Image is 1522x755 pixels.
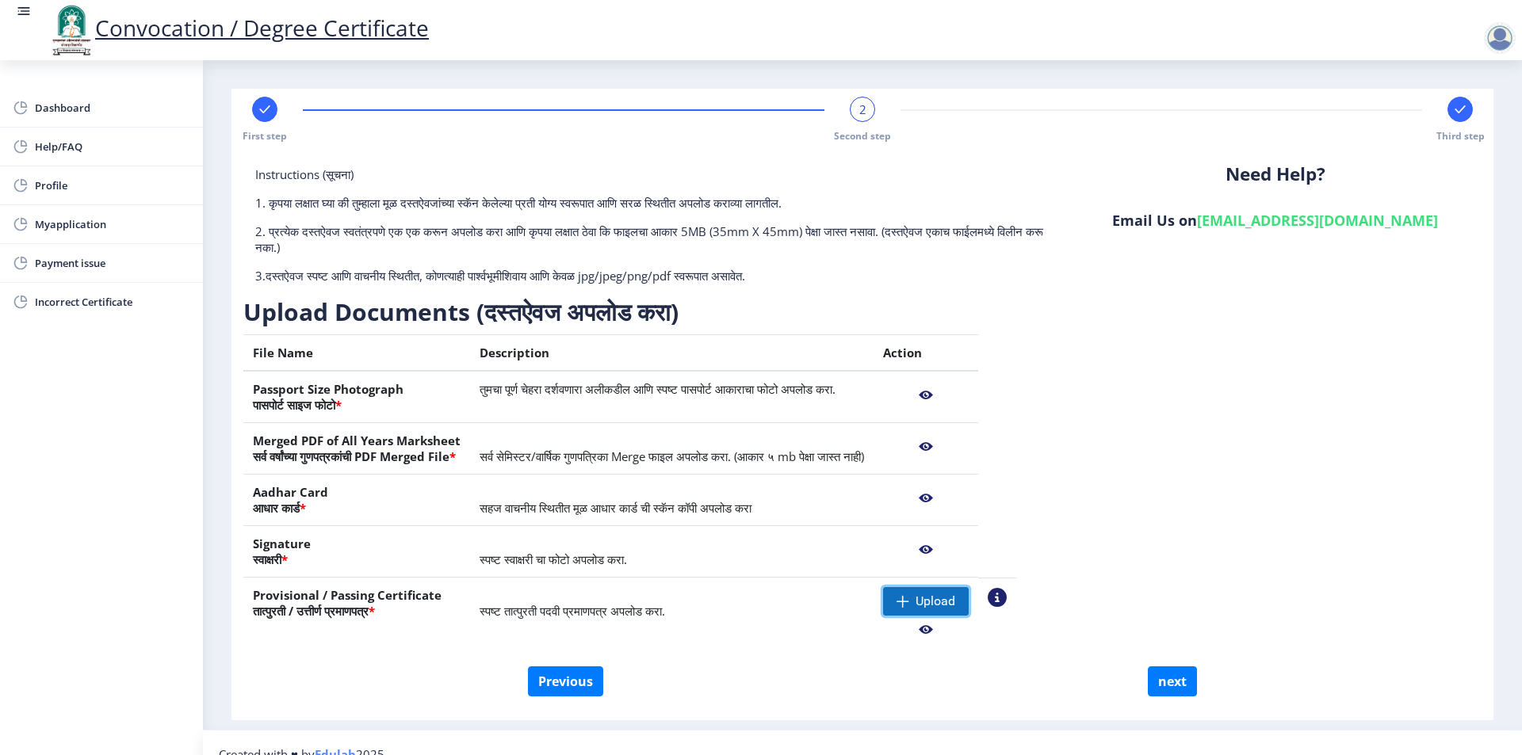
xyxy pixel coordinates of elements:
[243,475,470,526] th: Aadhar Card आधार कार्ड
[883,484,969,513] nb-action: View File
[1226,162,1325,186] b: Need Help?
[480,551,627,567] span: स्पष्ट स्वाक्षरी चा फोटो अपलोड करा.
[35,98,190,117] span: Dashboard
[255,268,1057,284] p: 3.दस्तऐवज स्पष्ट आणि वाचनीय स्थितीत, कोणत्याही पार्श्वभूमीशिवाय आणि केवळ jpg/jpeg/png/pdf स्वरूपा...
[243,296,1016,328] h3: Upload Documents (दस्तऐवज अपलोड करा)
[243,335,470,372] th: File Name
[480,500,751,516] span: सहज वाचनीय स्थितीत मूळ आधार कार्ड ची स्कॅन कॉपी अपलोड करा
[35,292,190,311] span: Incorrect Certificate
[1436,129,1485,143] span: Third step
[35,215,190,234] span: Myapplication
[243,578,470,654] th: Provisional / Passing Certificate तात्पुरती / उत्तीर्ण प्रमाणपत्र
[35,176,190,195] span: Profile
[1197,211,1438,230] a: [EMAIL_ADDRESS][DOMAIN_NAME]
[243,423,470,475] th: Merged PDF of All Years Marksheet सर्व वर्षांच्या गुणपत्रकांची PDF Merged File
[988,588,1007,607] nb-action: View Sample PDC
[255,195,1057,211] p: 1. कृपया लक्षात घ्या की तुम्हाला मूळ दस्तऐवजांच्या स्कॅन केलेल्या प्रती योग्य स्वरूपात आणि सरळ स्...
[48,3,95,57] img: logo
[470,371,874,423] td: तुमचा पूर्ण चेहरा दर्शवणारा अलीकडील आणि स्पष्ट पासपोर्ट आकाराचा फोटो अपलोड करा.
[470,335,874,372] th: Description
[480,448,864,464] span: सर्व सेमिस्टर/वार्षिक गुणपत्रिका Merge फाइल अपलोड करा. (आकार ५ mb पेक्षा जास्त नाही)
[48,13,429,43] a: Convocation / Degree Certificate
[1080,211,1470,230] h6: Email Us on
[35,254,190,273] span: Payment issue
[528,666,603,696] button: Previous
[883,433,969,461] nb-action: View File
[1148,666,1197,696] button: next
[243,526,470,578] th: Signature स्वाक्षरी
[859,101,866,117] span: 2
[255,223,1057,255] p: 2. प्रत्येक दस्तऐवज स्वतंत्रपणे एक एक करून अपलोड करा आणि कृपया लक्षात ठेवा कि फाइलचा आकार 5MB (35...
[916,593,955,609] span: Upload
[874,335,978,372] th: Action
[243,129,287,143] span: First step
[35,137,190,156] span: Help/FAQ
[255,166,354,182] span: Instructions (सूचना)
[243,371,470,423] th: Passport Size Photograph पासपोर्ट साइज फोटो
[834,129,891,143] span: Second step
[883,381,969,410] nb-action: View File
[480,603,665,619] span: स्पष्ट तात्पुरती पदवी प्रमाणपत्र अपलोड करा.
[883,536,969,564] nb-action: View File
[883,616,969,644] nb-action: View File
